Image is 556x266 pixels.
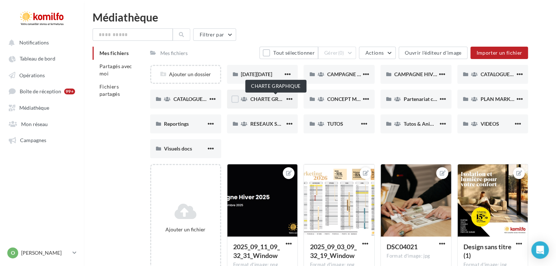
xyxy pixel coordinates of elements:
span: Partenariat cadre [404,96,443,102]
span: CAMPAGNE AUTOMNE [327,71,382,77]
span: 2025_09_11_09_32_31_Window [233,243,280,259]
span: CHARTE GRAPHIQUE [250,96,301,102]
span: VIDEOS [481,121,499,127]
div: Format d'image: jpg [387,253,445,259]
div: CHARTE GRAPHIQUE [245,80,306,93]
a: Tableau de bord [4,52,79,65]
span: [DATE][DATE] [241,71,272,77]
span: Notifications [19,39,49,46]
a: Boîte de réception 99+ [4,84,79,98]
button: Actions [359,47,395,59]
a: Campagnes [4,133,79,146]
span: Tutos & Animation réseau [404,121,462,127]
span: Fichiers partagés [99,83,120,97]
span: PLAN MARKETING [481,96,525,102]
span: Reportings [164,121,189,127]
button: Tout sélectionner [259,47,318,59]
button: Ouvrir l'éditeur d'image [399,47,467,59]
a: Médiathèque [4,101,79,114]
span: CATALOGUES PDF 2025 [173,96,229,102]
div: Mes fichiers [160,50,188,57]
span: Mon réseau [21,121,48,127]
span: CONCEPT MAGASIN [327,96,376,102]
span: TUTOS [327,121,343,127]
span: Partagés avec moi [99,63,132,77]
button: Gérer(0) [318,47,356,59]
a: Mon réseau [4,117,79,130]
span: Campagnes [20,137,46,143]
span: DSC04021 [387,243,418,251]
span: Médiathèque [19,105,49,111]
span: Boîte de réception [20,88,61,94]
span: O [11,249,15,257]
span: (0) [338,50,344,56]
span: Importer un fichier [476,50,522,56]
span: Design sans titre (1) [463,243,512,259]
span: Actions [365,50,383,56]
button: Filtrer par [193,28,236,41]
div: 99+ [64,89,75,94]
button: Notifications [4,36,77,49]
button: Importer un fichier [470,47,528,59]
span: Visuels docs [164,145,192,152]
div: Médiathèque [93,12,547,23]
span: Opérations [19,72,45,78]
span: RESEAUX SOCIAUX [250,121,297,127]
div: Ajouter un fichier [154,226,217,233]
a: O [PERSON_NAME] [6,246,78,260]
p: [PERSON_NAME] [21,249,70,257]
span: CAMPAGNE HIVER 2025 [394,71,452,77]
div: Open Intercom Messenger [531,241,549,259]
span: Mes fichiers [99,50,129,56]
a: Opérations [4,68,79,81]
span: 2025_09_03_09_32_19_Window [310,243,356,259]
div: Ajouter un dossier [151,71,220,78]
span: Tableau de bord [20,56,55,62]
